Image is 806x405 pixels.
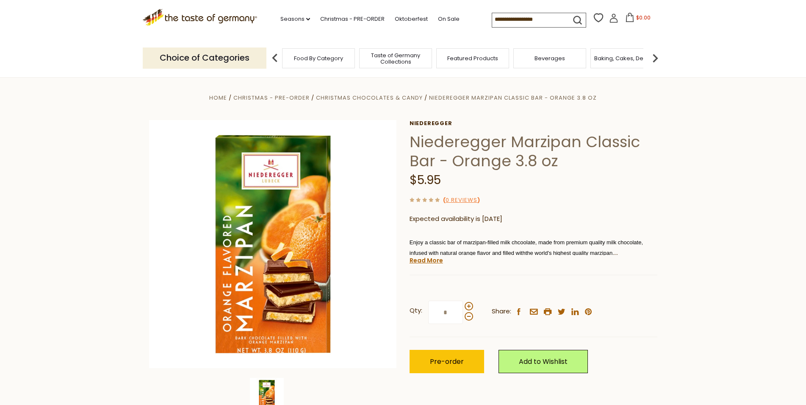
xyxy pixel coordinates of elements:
[446,196,477,205] a: 0 Reviews
[410,120,657,127] a: Niederegger
[209,94,227,102] a: Home
[266,50,283,67] img: previous arrow
[410,172,441,188] span: $5.95
[410,214,657,224] p: Expected availability is [DATE]
[438,14,460,24] a: On Sale
[410,305,422,316] strong: Qty:
[316,94,422,102] a: Christmas Chocolates & Candy
[647,50,664,67] img: next arrow
[362,52,429,65] a: Taste of Germany Collections
[149,120,397,368] img: Niederegger Marzipan Classic Bar Orange
[499,350,588,373] a: Add to Wishlist
[636,14,651,21] span: $0.00
[526,248,618,257] span: the world's highest quality marzipan.
[429,94,597,102] a: Niederegger Marzipan Classic Bar - Orange 3.8 oz
[443,196,480,204] span: ( )
[294,55,343,61] a: Food By Category
[535,55,565,61] a: Beverages
[492,306,511,317] span: Share:
[410,350,484,373] button: Pre-order
[594,55,660,61] a: Baking, Cakes, Desserts
[428,301,463,324] input: Qty:
[410,256,443,265] a: Read More
[320,14,385,24] a: Christmas - PRE-ORDER
[410,239,643,256] span: Enjoy a classic bar of marzipan-filled milk chcoolate, made from premium quality milk chocolate, ...
[447,55,498,61] a: Featured Products
[430,357,464,366] span: Pre-order
[620,13,656,25] button: $0.00
[280,14,310,24] a: Seasons
[395,14,428,24] a: Oktoberfest
[410,132,657,170] h1: Niederegger Marzipan Classic Bar - Orange 3.8 oz
[143,47,266,68] p: Choice of Categories
[233,94,310,102] a: Christmas - PRE-ORDER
